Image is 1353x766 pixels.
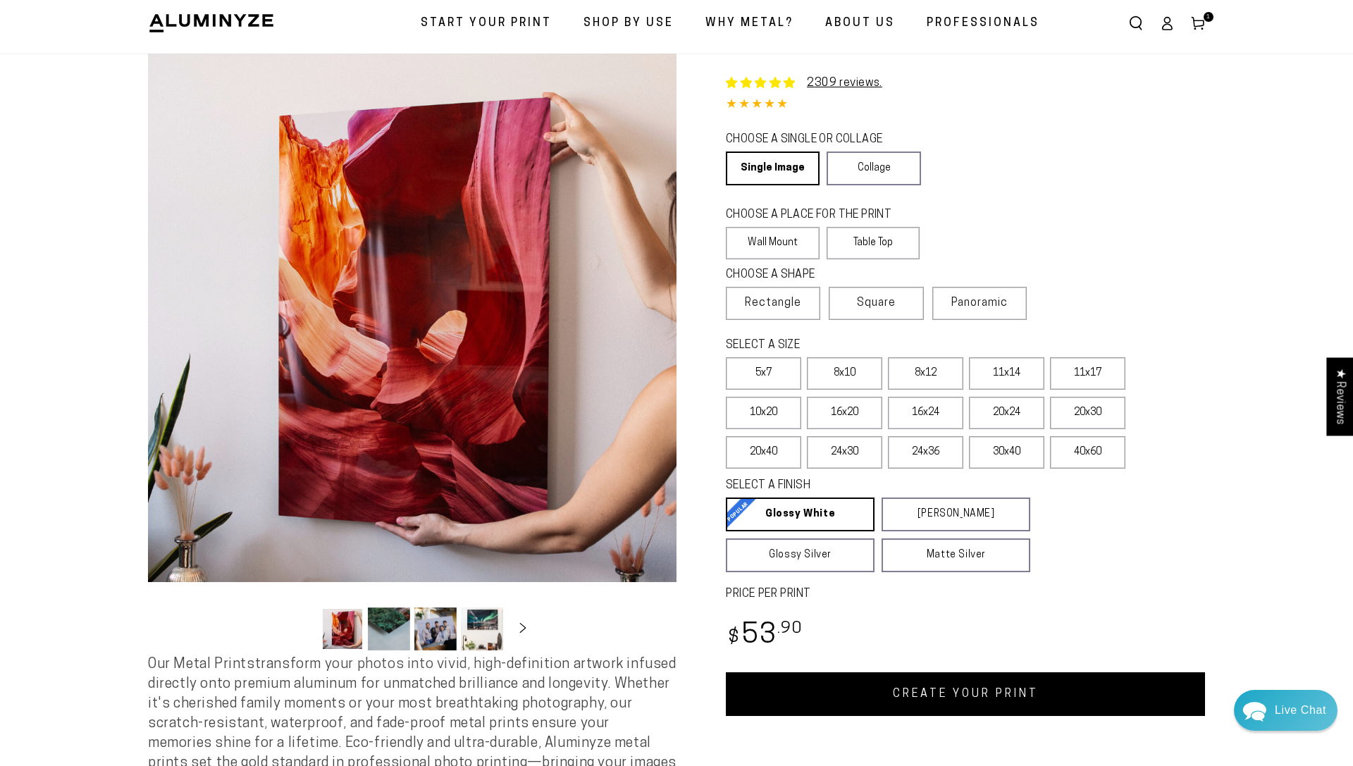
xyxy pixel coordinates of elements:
summary: Search our site [1120,8,1151,39]
span: $ [728,629,740,648]
span: Rectangle [745,295,801,311]
span: 1 [1206,12,1211,22]
label: 8x10 [807,357,882,390]
button: Load image 1 in gallery view [321,607,364,650]
a: Single Image [726,152,820,185]
label: Wall Mount [726,227,820,259]
span: Square [857,295,896,311]
a: About Us [815,5,906,42]
button: Load image 2 in gallery view [368,607,410,650]
span: Shop By Use [583,13,674,34]
button: Slide right [507,613,538,644]
a: Collage [827,152,920,185]
label: 40x60 [1050,436,1125,469]
div: 4.85 out of 5.0 stars [726,95,1205,116]
legend: CHOOSE A SINGLE OR COLLAGE [726,132,908,148]
span: Panoramic [951,297,1008,309]
a: Matte Silver [882,538,1030,572]
label: 5x7 [726,357,801,390]
span: Why Metal? [705,13,793,34]
a: Why Metal? [695,5,804,42]
span: Start Your Print [421,13,552,34]
a: [PERSON_NAME] [882,498,1030,531]
a: Start Your Print [410,5,562,42]
label: 8x12 [888,357,963,390]
legend: SELECT A SIZE [726,338,1008,354]
div: Contact Us Directly [1275,690,1326,731]
button: Load image 4 in gallery view [461,607,503,650]
legend: CHOOSE A PLACE FOR THE PRINT [726,207,907,223]
label: 20x40 [726,436,801,469]
a: Glossy White [726,498,875,531]
label: 30x40 [969,436,1044,469]
label: Table Top [827,227,920,259]
a: Professionals [916,5,1050,42]
a: Glossy Silver [726,538,875,572]
button: Slide left [286,613,317,644]
label: 16x24 [888,397,963,429]
label: 11x14 [969,357,1044,390]
div: Chat widget toggle [1234,690,1337,731]
span: Professionals [927,13,1039,34]
img: Aluminyze [148,13,275,34]
a: 2309 reviews. [807,78,882,89]
label: 16x20 [807,397,882,429]
a: CREATE YOUR PRINT [726,672,1205,716]
label: 24x36 [888,436,963,469]
a: Shop By Use [573,5,684,42]
media-gallery: Gallery Viewer [148,54,676,655]
label: 20x30 [1050,397,1125,429]
div: Click to open Judge.me floating reviews tab [1326,357,1353,435]
label: 11x17 [1050,357,1125,390]
label: PRICE PER PRINT [726,586,1205,603]
legend: SELECT A FINISH [726,478,996,494]
a: 2309 reviews. [726,75,882,92]
bdi: 53 [726,622,803,650]
button: Load image 3 in gallery view [414,607,457,650]
label: 10x20 [726,397,801,429]
label: 20x24 [969,397,1044,429]
span: About Us [825,13,895,34]
sup: .90 [777,621,803,637]
label: 24x30 [807,436,882,469]
legend: CHOOSE A SHAPE [726,267,909,283]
